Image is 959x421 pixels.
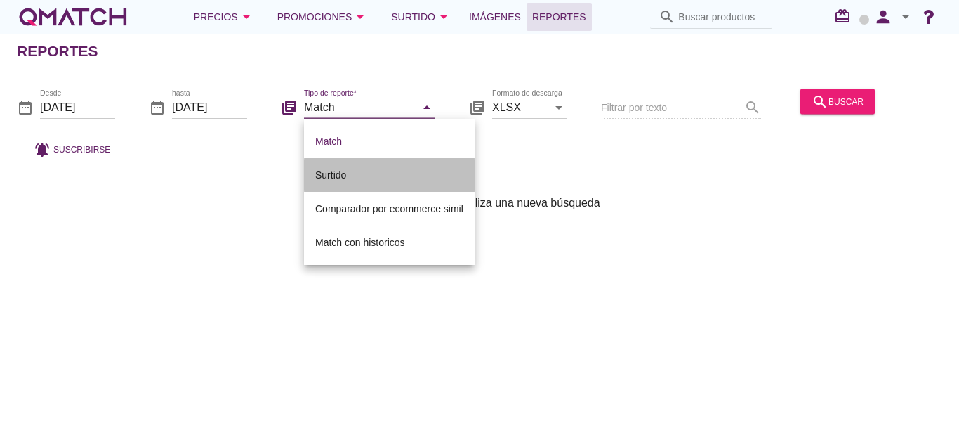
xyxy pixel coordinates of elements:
span: Imágenes [469,8,521,25]
a: Imágenes [463,3,527,31]
input: Formato de descarga [492,96,548,118]
input: Buscar productos [678,6,764,28]
div: Surtido [391,8,452,25]
button: Precios [183,3,266,31]
div: Surtido [315,167,463,183]
div: Promociones [277,8,369,25]
span: Sin resultados, realiza una nueva búsqueda [381,195,600,212]
input: hasta [172,96,247,118]
span: Reportes [532,8,586,25]
i: arrow_drop_down [897,8,914,25]
i: notifications_active [34,141,53,157]
a: Reportes [527,3,592,31]
button: Promociones [266,3,381,31]
h2: Reportes [17,40,98,63]
i: person [869,7,897,27]
input: Desde [40,96,115,118]
i: arrow_drop_down [418,98,435,115]
i: arrow_drop_down [352,8,369,25]
button: Suscribirse [22,136,121,162]
button: buscar [800,89,875,114]
span: Suscribirse [53,143,110,155]
i: arrow_drop_down [435,8,452,25]
input: Tipo de reporte* [304,96,416,118]
i: date_range [149,98,166,115]
div: Match con historicos [315,234,463,251]
a: white-qmatch-logo [17,3,129,31]
i: arrow_drop_down [550,98,567,115]
i: redeem [834,8,857,25]
i: library_books [281,98,298,115]
i: library_books [469,98,486,115]
i: date_range [17,98,34,115]
div: Match [315,133,463,150]
i: arrow_drop_down [238,8,255,25]
button: Surtido [380,3,463,31]
i: search [659,8,675,25]
div: Precios [194,8,255,25]
i: search [812,93,828,110]
div: Comparador por ecommerce simil [315,200,463,217]
div: buscar [812,93,864,110]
